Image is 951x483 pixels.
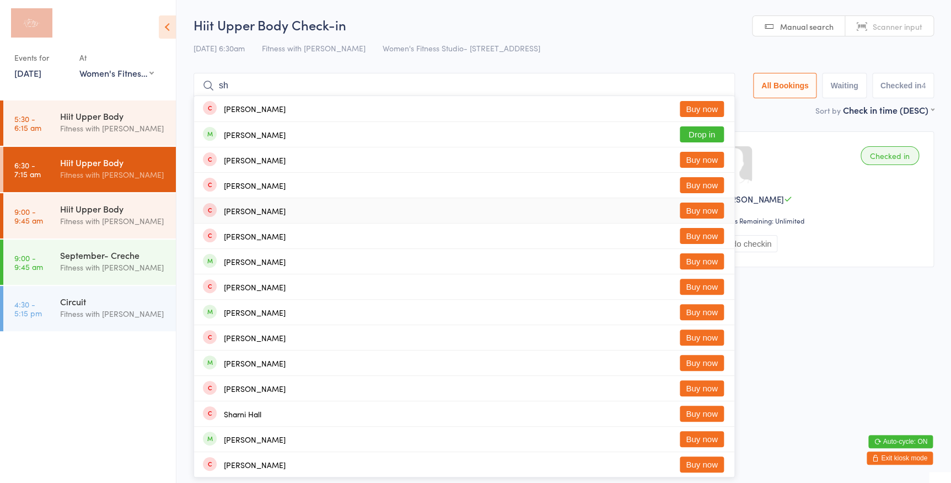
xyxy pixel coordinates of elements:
div: [PERSON_NAME] [224,156,286,164]
a: [DATE] [14,67,41,79]
div: Checked in [861,146,919,165]
button: Buy now [680,228,724,244]
button: Buy now [680,279,724,295]
span: Fitness with [PERSON_NAME] [262,43,366,54]
a: 6:30 -7:15 amHiit Upper BodyFitness with [PERSON_NAME] [3,147,176,192]
button: Buy now [680,380,724,396]
div: [PERSON_NAME] [224,232,286,241]
div: [PERSON_NAME] [224,206,286,215]
div: [PERSON_NAME] [224,384,286,393]
div: [PERSON_NAME] [224,257,286,266]
div: Women's Fitness Studio- [STREET_ADDRESS] [79,67,154,79]
a: 9:00 -9:45 amHiit Upper BodyFitness with [PERSON_NAME] [3,193,176,238]
span: Women's Fitness Studio- [STREET_ADDRESS] [383,43,540,54]
div: 4 [921,81,926,90]
button: Undo checkin [715,235,777,252]
label: Sort by [815,105,841,116]
button: Buy now [680,355,724,371]
div: [PERSON_NAME] [224,333,286,342]
button: Buy now [680,406,724,422]
div: Hiit Upper Body [60,156,166,168]
button: Drop in [680,126,724,142]
div: September- Creche [60,249,166,261]
a: 4:30 -5:15 pmCircuitFitness with [PERSON_NAME] [3,286,176,331]
div: At [79,49,154,67]
div: Fitness with [PERSON_NAME] [60,307,166,320]
button: Waiting [822,73,866,98]
div: [PERSON_NAME] [224,359,286,368]
div: Classes Remaining: Unlimited [715,216,922,225]
button: All Bookings [753,73,817,98]
input: Search [194,73,735,98]
button: Buy now [680,101,724,117]
button: Buy now [680,177,724,193]
button: Buy now [680,152,724,168]
div: [PERSON_NAME] [224,435,286,444]
button: Auto-cycle: ON [868,435,933,448]
button: Buy now [680,457,724,473]
div: [PERSON_NAME] [224,460,286,469]
div: Events for [14,49,68,67]
div: [PERSON_NAME] [224,181,286,190]
div: Fitness with [PERSON_NAME] [60,261,166,274]
span: [PERSON_NAME] [718,193,783,205]
div: Sharni Hall [224,410,261,418]
img: Fitness with Zoe [11,8,52,38]
div: Fitness with [PERSON_NAME] [60,122,166,135]
div: Hiit Upper Body [60,110,166,122]
span: Scanner input [873,21,922,32]
div: Fitness with [PERSON_NAME] [60,215,166,227]
div: [PERSON_NAME] [224,283,286,291]
time: 9:00 - 9:45 am [14,253,43,271]
button: Buy now [680,203,724,219]
time: 6:30 - 7:15 am [14,161,41,178]
time: 5:30 - 6:15 am [14,114,41,132]
button: Buy now [680,304,724,320]
a: 9:00 -9:45 amSeptember- CrecheFitness with [PERSON_NAME] [3,240,176,285]
time: 9:00 - 9:45 am [14,207,43,225]
div: [PERSON_NAME] [224,308,286,317]
div: [PERSON_NAME] [224,104,286,113]
div: Hiit Upper Body [60,203,166,215]
button: Checked in4 [872,73,934,98]
button: Buy now [680,431,724,447]
button: Buy now [680,253,724,269]
span: [DATE] 6:30am [194,43,245,54]
button: Exit kiosk mode [867,452,933,465]
a: 5:30 -6:15 amHiit Upper BodyFitness with [PERSON_NAME] [3,100,176,146]
div: [PERSON_NAME] [224,130,286,139]
span: Manual search [780,21,834,32]
div: Circuit [60,295,166,307]
h2: Hiit Upper Body Check-in [194,15,934,34]
button: Buy now [680,330,724,346]
div: Fitness with [PERSON_NAME] [60,168,166,181]
div: Check in time (DESC) [843,104,934,116]
time: 4:30 - 5:15 pm [14,300,42,317]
